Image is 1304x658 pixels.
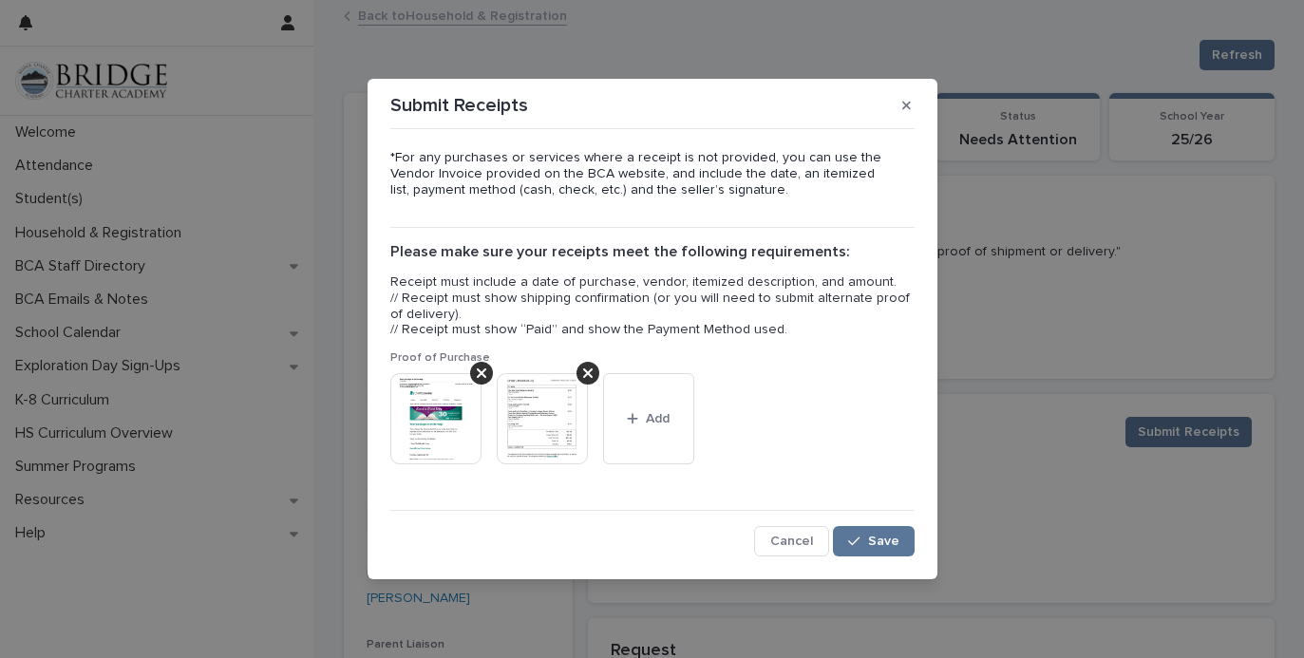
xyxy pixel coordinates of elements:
[603,373,694,464] button: Add
[646,412,670,425] span: Add
[390,352,490,364] span: Proof of Purchase
[868,535,899,548] span: Save
[833,526,914,556] button: Save
[390,94,528,117] p: Submit Receipts
[770,535,813,548] span: Cancel
[390,243,915,261] h2: Please make sure your receipts meet the following requirements:
[390,150,915,197] p: *For any purchases or services where a receipt is not provided, you can use the Vendor Invoice pr...
[754,526,829,556] button: Cancel
[390,274,915,338] p: Receipt must include a date of purchase, vendor, itemized description, and amount. // Receipt mus...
